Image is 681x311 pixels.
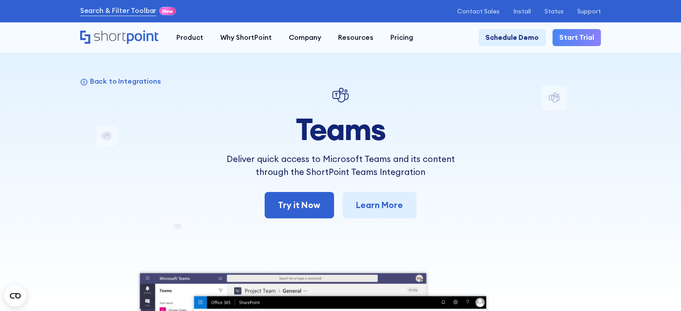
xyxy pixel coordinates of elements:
a: Company [280,29,330,46]
a: Contact Sales [457,8,500,15]
a: Install [513,8,531,15]
button: Open CMP widget [4,285,26,307]
a: Try it Now [265,192,334,218]
a: Search & Filter Toolbar [80,6,157,16]
a: Status [544,8,564,15]
a: Pricing [382,29,422,46]
iframe: Chat Widget [636,268,681,311]
div: Why ShortPoint [220,33,272,43]
a: Back to Integrations [80,77,161,86]
a: Support [577,8,601,15]
a: Start Trial [553,29,601,46]
p: Deliver quick access to Microsoft Teams and its content through the ShortPoint Teams Integration [213,153,468,178]
div: Widget de chat [636,268,681,311]
a: Schedule Demo [479,29,545,46]
a: Learn More [343,192,417,218]
h1: Teams [213,112,468,146]
div: Pricing [390,33,413,43]
a: Why ShortPoint [212,29,280,46]
img: Teams [330,85,351,106]
p: Back to Integrations [90,77,161,86]
div: Resources [338,33,373,43]
a: Product [168,29,212,46]
div: Company [289,33,321,43]
a: Home [80,30,159,45]
div: Product [176,33,203,43]
a: Resources [330,29,382,46]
